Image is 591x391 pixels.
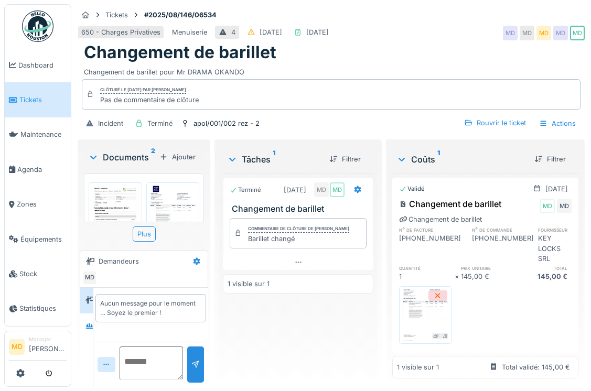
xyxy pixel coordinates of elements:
div: Commentaire de clôture de [PERSON_NAME] [248,225,349,233]
a: Zones [5,187,71,222]
div: Actions [534,116,581,131]
div: 1 visible sur 1 [228,279,270,289]
div: Filtrer [325,152,365,166]
h6: n° de facture [399,226,465,233]
div: [PHONE_NUMBER] [472,233,538,264]
div: Total validé: 145,00 € [502,362,570,372]
sup: 2 [151,151,155,164]
div: Rouvrir le ticket [460,116,530,130]
strong: #2025/08/146/06534 [140,10,221,20]
a: Maintenance [5,117,71,152]
div: Documents [88,151,155,164]
div: 4 [231,27,235,37]
div: MD [520,26,534,40]
h6: fournisseur [538,226,572,233]
img: hkdr01bpcs0nqm5rms0rv2w67qyk [91,185,139,253]
div: MD [540,199,555,213]
div: Filtrer [530,152,570,166]
div: Demandeurs [99,256,139,266]
span: Statistiques [19,303,67,313]
div: Terminé [230,186,261,194]
img: sevwrp7fixqnrp7of21ut0kz3vh4 [149,185,197,253]
div: MD [330,182,345,197]
span: Zones [17,199,67,209]
span: Agenda [17,165,67,175]
li: [PERSON_NAME] [29,335,67,358]
div: Pas de commentaire de clôture [100,95,199,105]
span: Tickets [19,95,67,105]
div: 650 - Charges Privatives [81,27,160,37]
div: MD [536,26,551,40]
div: Barillet changé [248,234,349,244]
h1: Changement de barillet [84,42,276,62]
div: [DATE] [306,27,329,37]
sup: 1 [437,153,440,166]
span: Maintenance [20,129,67,139]
div: Menuiserie [172,27,207,37]
div: [DATE] [545,184,568,194]
div: Validé [399,184,425,193]
div: Coûts [396,153,526,166]
sup: 1 [273,153,275,166]
a: Statistiques [5,291,71,326]
a: Équipements [5,222,71,256]
a: Agenda [5,152,71,187]
div: Ajouter [155,150,200,164]
div: Tickets [105,10,128,20]
span: Stock [19,269,67,279]
div: [DATE] [260,27,282,37]
div: Aucun message pour le moment … Soyez le premier ! [100,299,201,318]
a: Dashboard [5,48,71,82]
h6: prix unitaire [461,265,516,271]
div: 1 [399,271,454,281]
a: MD Manager[PERSON_NAME] [9,335,67,361]
h3: Changement de barillet [232,204,369,214]
div: Terminé [147,118,173,128]
h6: total [517,265,572,271]
div: apol/001/002 rez - 2 [194,118,260,128]
h6: n° de commande [472,226,538,233]
div: KEY LOCKS SRL [538,233,572,264]
div: Clôturé le [DATE] par [PERSON_NAME] [100,86,186,94]
div: Tâches [227,153,321,166]
div: MD [570,26,585,40]
div: MD [82,270,97,285]
div: Incident [98,118,123,128]
div: MD [503,26,518,40]
div: × [455,271,461,281]
div: 145,00 € [517,271,572,281]
img: hd6mkzlv25ky5xiwb30jdwea4ke5 [402,289,449,341]
div: MD [314,182,329,197]
div: Plus [133,226,156,242]
div: [PHONE_NUMBER] [399,233,465,264]
span: Dashboard [18,60,67,70]
img: Badge_color-CXgf-gQk.svg [22,10,53,42]
div: Changement de barillet pour Mr DRAMA OKANDO [84,63,578,77]
li: MD [9,339,25,355]
div: 1 visible sur 1 [397,362,439,372]
div: Changement de barillet [399,214,482,224]
div: Changement de barillet [399,198,501,210]
div: [DATE] [284,185,306,195]
div: 145,00 € [461,271,516,281]
a: Stock [5,256,71,291]
span: Équipements [20,234,67,244]
a: Tickets [5,82,71,117]
div: MD [553,26,568,40]
div: Manager [29,335,67,343]
h6: quantité [399,265,454,271]
div: MD [557,199,572,213]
